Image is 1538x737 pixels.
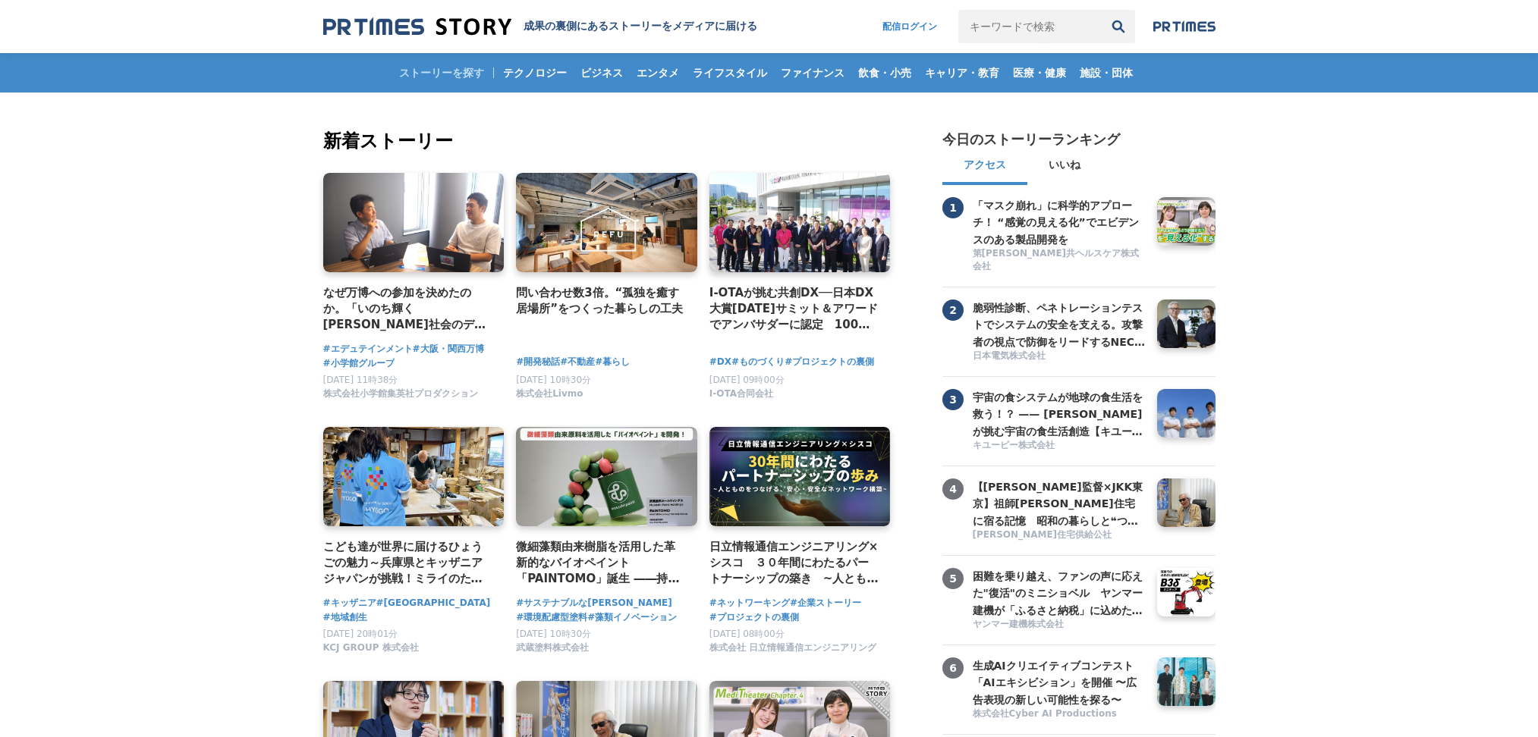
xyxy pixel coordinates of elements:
[587,610,677,625] span: #藻類イノベーション
[323,538,492,588] h4: こども達が世界に届けるひょうごの魅力～兵庫県とキッザニア ジャパンが挑戦！ミライのためにできること～
[376,596,491,610] a: #[GEOGRAPHIC_DATA]
[775,66,851,80] span: ファイナンス
[323,596,376,610] a: #キッザニア
[709,596,790,610] a: #ネットワーキング
[709,392,773,403] a: I-OTA合同会社
[574,53,629,93] a: ビジネス
[731,355,785,369] a: #ものづくり
[631,66,685,80] span: エンタメ
[516,284,685,318] a: 問い合わせ数3倍。“孤独を癒す居場所”をつくった暮らしの工夫
[709,387,773,400] span: I-OTA合同会社
[413,342,484,356] a: #大阪・関西万博
[709,355,731,369] a: #DX
[973,439,1146,453] a: キユーピー株式会社
[942,478,964,500] span: 4
[323,342,413,356] a: #エデュテインメント
[852,66,917,80] span: 飲食・小売
[973,657,1146,706] a: 生成AIクリエイティブコンテスト「AIエキシビション」を開催 〜広告表現の新しい可能性を探る〜
[973,618,1064,631] span: ヤンマー建機株式会社
[785,355,874,369] a: #プロジェクトの裏側
[323,387,478,400] span: 株式会社小学館集英社プロダクション
[323,375,398,385] span: [DATE] 11時38分
[709,629,785,639] span: [DATE] 08時00分
[973,478,1146,529] h3: 【[PERSON_NAME]監督×JKK東京】祖師[PERSON_NAME]住宅に宿る記憶 昭和の暮らしと❝つながり❞が描く、これからの住まいのかたち
[631,53,685,93] a: エンタメ
[516,610,587,625] a: #環境配慮型塗料
[1074,66,1139,80] span: 施設・団体
[709,284,879,334] a: I-OTAが挑む共創DX──日本DX大賞[DATE]サミット＆アワードでアンバサダーに認定 100社連携で拓く“共感される製造業DX”の新たな地平
[516,538,685,588] a: 微細藻類由来樹脂を活用した革新的なバイオペイント「PAINTOMO」誕生 ――持続可能な[PERSON_NAME]を描く、武蔵塗料の挑戦
[1074,53,1139,93] a: 施設・団体
[1007,53,1072,93] a: 医療・健康
[323,610,367,625] a: #地域創生
[942,149,1027,185] button: アクセス
[973,389,1146,440] h3: 宇宙の食システムが地球の食生活を救う！？ —— [PERSON_NAME]が挑む宇宙の食生活創造【キユーピー ミライ研究員】
[973,197,1146,248] h3: 「マスク崩れ」に科学的アプローチ！ “感覚の見える化”でエビデンスのある製品開発を
[516,355,560,369] span: #開発秘話
[709,538,879,588] h4: 日立情報通信エンジニアリング×シスコ ３０年間にわたるパートナーシップの築き ~人とものをつなげる、安心・安全なネットワーク構築~
[958,10,1102,43] input: キーワードで検索
[516,596,672,610] a: #サステナブルな[PERSON_NAME]
[973,247,1146,274] a: 第[PERSON_NAME]共ヘルスケア株式会社
[973,707,1146,722] a: 株式会社Cyber AI Productions
[973,247,1146,273] span: 第[PERSON_NAME]共ヘルスケア株式会社
[709,641,876,654] span: 株式会社 日立情報通信エンジニアリング
[687,66,773,80] span: ライフスタイル
[942,197,964,218] span: 1
[516,641,589,654] span: 武蔵塗料株式会社
[973,197,1146,246] a: 「マスク崩れ」に科学的アプローチ！ “感覚の見える化”でエビデンスのある製品開発を
[709,646,876,657] a: 株式会社 日立情報通信エンジニアリング
[919,66,1005,80] span: キャリア・教育
[524,20,757,33] h1: 成果の裏側にあるストーリーをメディアに届ける
[973,439,1055,452] span: キユーピー株式会社
[942,300,964,321] span: 2
[1102,10,1135,43] button: 検索
[973,350,1146,364] a: 日本電気株式会社
[942,130,1120,149] h2: 今日のストーリーランキング
[973,568,1146,619] h3: 困難を乗り越え、ファンの声に応えた"復活"のミニショベル ヤンマー建機が「ふるさと納税」に込めた、ものづくりへの誇りと地域への想い
[323,641,419,654] span: KCJ GROUP 株式会社
[323,127,894,155] h2: 新着ストーリー
[560,355,595,369] a: #不動産
[790,596,861,610] a: #企業ストーリー
[323,629,398,639] span: [DATE] 20時01分
[973,528,1112,541] span: [PERSON_NAME]住宅供給公社
[323,284,492,334] h4: なぜ万博への参加を決めたのか。「いのち輝く[PERSON_NAME]社会のデザイン」の実現に向けて、エデュテインメントの可能性を追求するプロジェクト。
[1153,20,1216,33] img: prtimes
[323,646,419,657] a: KCJ GROUP 株式会社
[516,375,591,385] span: [DATE] 10時30分
[973,528,1146,543] a: [PERSON_NAME]住宅供給公社
[973,300,1146,348] a: 脆弱性診断、ペネトレーションテストでシステムの安全を支える。攻撃者の視点で防御をリードするNECの「リスクハンティングチーム」
[323,392,478,403] a: 株式会社小学館集英社プロダクション
[709,610,799,625] a: #プロジェクトの裏側
[942,568,964,589] span: 5
[1007,66,1072,80] span: 医療・健康
[852,53,917,93] a: 飲食・小売
[973,478,1146,527] a: 【[PERSON_NAME]監督×JKK東京】祖師[PERSON_NAME]住宅に宿る記憶 昭和の暮らしと❝つながり❞が描く、これからの住まいのかたち
[595,355,630,369] a: #暮らし
[867,10,952,43] a: 配信ログイン
[973,707,1117,720] span: 株式会社Cyber AI Productions
[942,389,964,410] span: 3
[973,389,1146,437] a: 宇宙の食システムが地球の食生活を救う！？ —— [PERSON_NAME]が挑む宇宙の食生活創造【キユーピー ミライ研究員】
[973,657,1146,708] h3: 生成AIクリエイティブコンテスト「AIエキシビション」を開催 〜広告表現の新しい可能性を探る〜
[323,356,395,371] span: #小学館グループ
[973,350,1046,362] span: 日本電気株式会社
[973,568,1146,616] a: 困難を乗り越え、ファンの声に応えた"復活"のミニショベル ヤンマー建機が「ふるさと納税」に込めた、ものづくりへの誇りと地域への想い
